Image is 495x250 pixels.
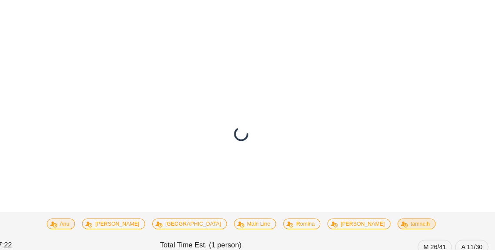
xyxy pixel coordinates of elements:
[337,213,387,223] span: [PERSON_NAME]
[98,213,148,223] span: [PERSON_NAME]
[5,232,167,249] div: 17:22
[462,234,482,247] span: A 11/30
[405,213,431,223] span: tamneih
[64,213,80,223] span: Anu
[294,213,319,223] span: Romina
[246,213,276,223] span: Main Line
[425,234,447,247] span: M 26/41
[167,213,228,223] span: [GEOGRAPHIC_DATA]
[167,232,328,249] div: Total Time Est. (1 person)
